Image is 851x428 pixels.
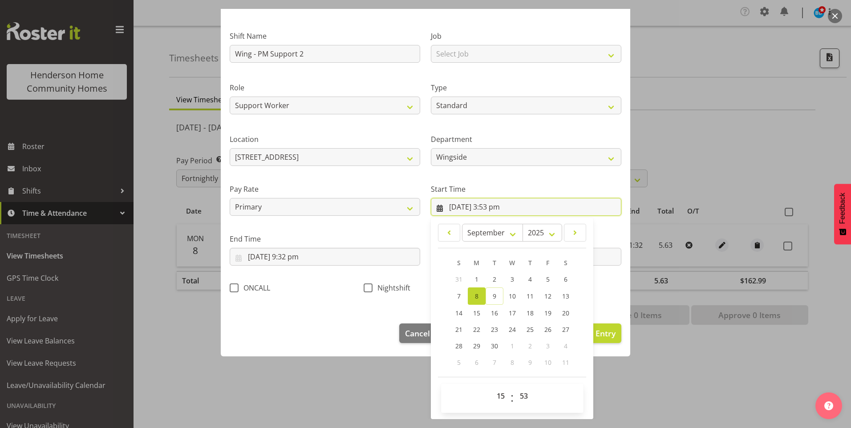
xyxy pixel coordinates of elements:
[509,292,516,300] span: 10
[474,258,479,267] span: M
[468,338,486,354] a: 29
[486,271,503,287] a: 2
[486,287,503,305] a: 9
[431,82,621,93] label: Type
[230,234,420,244] label: End Time
[491,309,498,317] span: 16
[528,275,532,283] span: 4
[509,258,515,267] span: W
[475,358,478,367] span: 6
[431,198,621,216] input: Click to select...
[546,258,549,267] span: F
[824,401,833,410] img: help-xxl-2.png
[373,283,410,292] span: Nightshift
[528,358,532,367] span: 9
[566,328,616,339] span: Update Entry
[450,338,468,354] a: 28
[511,387,514,409] span: :
[473,325,480,334] span: 22
[503,321,521,338] a: 24
[539,287,557,305] a: 12
[230,248,420,266] input: Click to select...
[457,292,461,300] span: 7
[455,309,462,317] span: 14
[544,325,551,334] span: 26
[431,184,621,194] label: Start Time
[834,184,851,244] button: Feedback - Show survey
[431,31,621,41] label: Job
[475,292,478,300] span: 8
[562,358,569,367] span: 11
[455,275,462,283] span: 31
[562,309,569,317] span: 20
[486,321,503,338] a: 23
[527,292,534,300] span: 11
[468,287,486,305] a: 8
[521,321,539,338] a: 25
[509,325,516,334] span: 24
[493,258,496,267] span: T
[455,325,462,334] span: 21
[527,309,534,317] span: 18
[546,342,550,350] span: 3
[839,193,847,224] span: Feedback
[450,321,468,338] a: 21
[468,321,486,338] a: 22
[539,305,557,321] a: 19
[457,258,461,267] span: S
[562,292,569,300] span: 13
[468,271,486,287] a: 1
[450,305,468,321] a: 14
[486,305,503,321] a: 16
[564,258,567,267] span: S
[564,342,567,350] span: 4
[539,321,557,338] a: 26
[544,309,551,317] span: 19
[239,283,270,292] span: ONCALL
[527,325,534,334] span: 25
[528,258,532,267] span: T
[491,325,498,334] span: 23
[521,287,539,305] a: 11
[468,305,486,321] a: 15
[493,292,496,300] span: 9
[528,342,532,350] span: 2
[503,271,521,287] a: 3
[509,309,516,317] span: 17
[557,321,575,338] a: 27
[450,287,468,305] a: 7
[455,342,462,350] span: 28
[399,323,436,343] button: Cancel
[230,82,420,93] label: Role
[230,184,420,194] label: Pay Rate
[405,327,430,339] span: Cancel
[544,358,551,367] span: 10
[557,287,575,305] a: 13
[521,271,539,287] a: 4
[230,45,420,63] input: Shift Name
[539,271,557,287] a: 5
[431,134,621,145] label: Department
[511,358,514,367] span: 8
[503,287,521,305] a: 10
[557,271,575,287] a: 6
[521,305,539,321] a: 18
[557,305,575,321] a: 20
[473,342,480,350] span: 29
[457,358,461,367] span: 5
[473,309,480,317] span: 15
[486,338,503,354] a: 30
[546,275,550,283] span: 5
[564,275,567,283] span: 6
[503,305,521,321] a: 17
[493,275,496,283] span: 2
[491,342,498,350] span: 30
[562,325,569,334] span: 27
[475,275,478,283] span: 1
[511,275,514,283] span: 3
[230,31,420,41] label: Shift Name
[230,134,420,145] label: Location
[544,292,551,300] span: 12
[493,358,496,367] span: 7
[511,342,514,350] span: 1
